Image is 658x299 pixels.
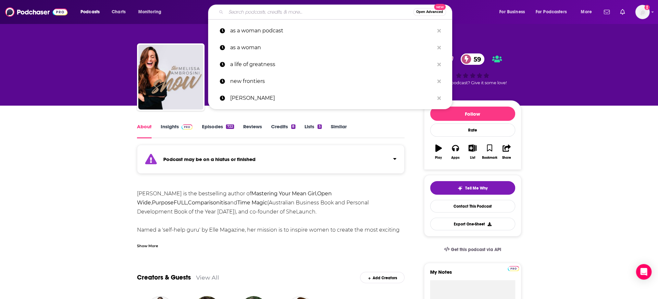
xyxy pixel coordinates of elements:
[508,265,519,271] a: Pro website
[434,4,446,10] span: New
[467,53,484,65] span: 59
[188,200,227,206] strong: Comparisonitis
[331,123,347,138] a: Similar
[230,56,434,73] p: a life of greatness
[243,123,262,138] a: Reviews
[208,39,452,56] a: as a woman
[291,124,295,129] div: 8
[635,5,650,19] span: Logged in as Ashley_Beenen
[430,123,515,137] div: Rate
[237,200,267,206] strong: Time Magic
[451,247,501,252] span: Get this podcast via API
[424,49,521,89] div: verified Badge59Good podcast? Give it some love!
[435,156,442,160] div: Play
[495,7,533,17] button: open menu
[461,53,484,65] a: 59
[208,56,452,73] a: a life of greatness
[137,273,191,282] a: Creators & Guests
[304,123,321,138] a: Lists5
[196,274,219,281] a: View All
[226,7,413,17] input: Search podcasts, credits, & more...
[499,7,525,17] span: For Business
[137,149,405,174] section: Click to expand status details
[447,140,464,164] button: Apps
[536,7,567,17] span: For Podcasters
[230,22,434,39] p: as a woman podcast
[208,73,452,90] a: new frontiers
[416,10,443,14] span: Open Advanced
[271,123,295,138] a: Credits8
[482,156,497,160] div: Bookmark
[635,5,650,19] button: Show profile menu
[76,7,108,17] button: open menu
[451,156,460,160] div: Apps
[439,80,507,85] span: Good podcast? Give it some love!
[230,90,434,107] p: nathalie niddam
[161,123,193,138] a: InsightsPodchaser Pro
[208,90,452,107] a: [PERSON_NAME]
[163,156,255,162] strong: Podcast may be on a hiatus or finished
[439,242,506,258] a: Get this podcast via API
[498,140,515,164] button: Share
[152,200,187,206] strong: PurposeFULL
[430,140,447,164] button: Play
[430,107,515,121] button: Follow
[230,39,434,56] p: as a woman
[465,186,488,191] span: Tell Me Why
[138,7,161,17] span: Monitoring
[226,124,234,129] div: 722
[430,181,515,195] button: tell me why sparkleTell Me Why
[81,7,100,17] span: Podcasts
[134,7,170,17] button: open menu
[137,123,152,138] a: About
[502,156,511,160] div: Share
[251,190,316,197] strong: Mastering Your Mean Girl
[635,5,650,19] img: User Profile
[430,218,515,230] button: Export One-Sheet
[617,6,627,17] a: Show notifications dropdown
[430,269,515,280] label: My Notes
[457,186,463,191] img: tell me why sparkle
[202,123,234,138] a: Episodes722
[5,6,68,18] img: Podchaser - Follow, Share and Rate Podcasts
[230,73,434,90] p: new frontiers
[644,5,650,10] svg: Add a profile image
[464,140,481,164] button: List
[481,140,498,164] button: Bookmark
[208,22,452,39] a: as a woman podcast
[470,156,475,160] div: List
[317,124,321,129] div: 5
[430,200,515,213] a: Contact This Podcast
[214,5,458,19] div: Search podcasts, credits, & more...
[576,7,600,17] button: open menu
[508,266,519,271] img: Podchaser Pro
[581,7,592,17] span: More
[413,8,446,16] button: Open AdvancedNew
[138,45,203,109] img: The Melissa Ambrosini Show
[181,124,193,130] img: Podchaser Pro
[601,6,612,17] a: Show notifications dropdown
[531,7,576,17] button: open menu
[112,7,126,17] span: Charts
[360,272,404,283] div: Add Creators
[636,264,652,280] div: Open Intercom Messenger
[107,7,130,17] a: Charts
